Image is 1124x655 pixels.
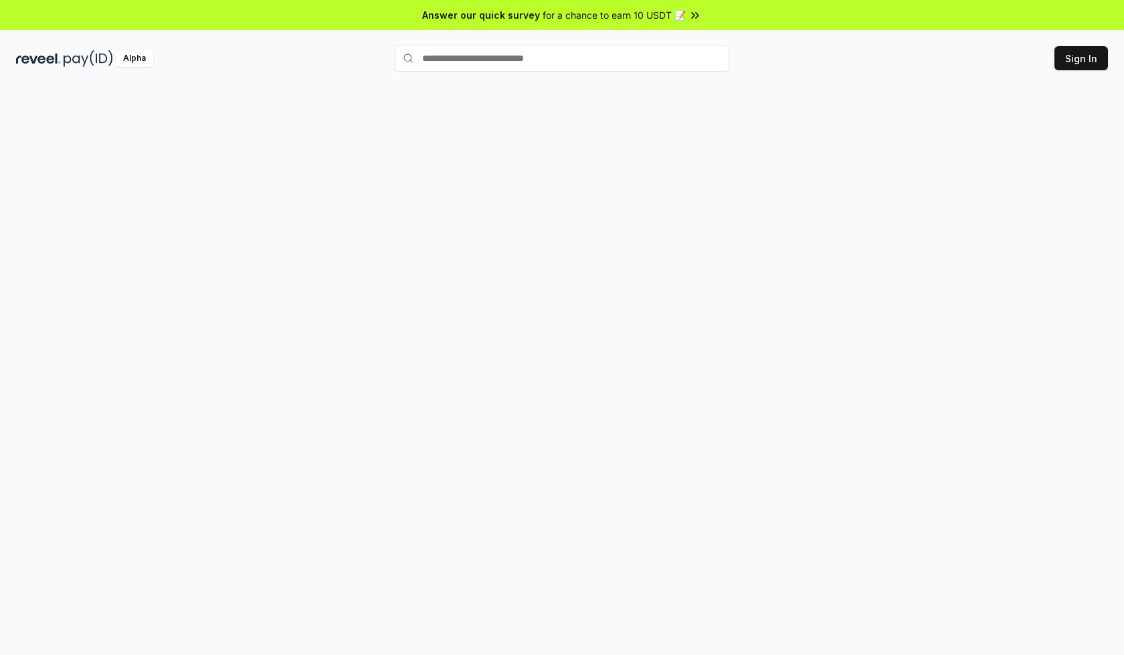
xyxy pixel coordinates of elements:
[422,8,540,22] span: Answer our quick survey
[543,8,686,22] span: for a chance to earn 10 USDT 📝
[16,50,61,67] img: reveel_dark
[64,50,113,67] img: pay_id
[1054,46,1108,70] button: Sign In
[116,50,153,67] div: Alpha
